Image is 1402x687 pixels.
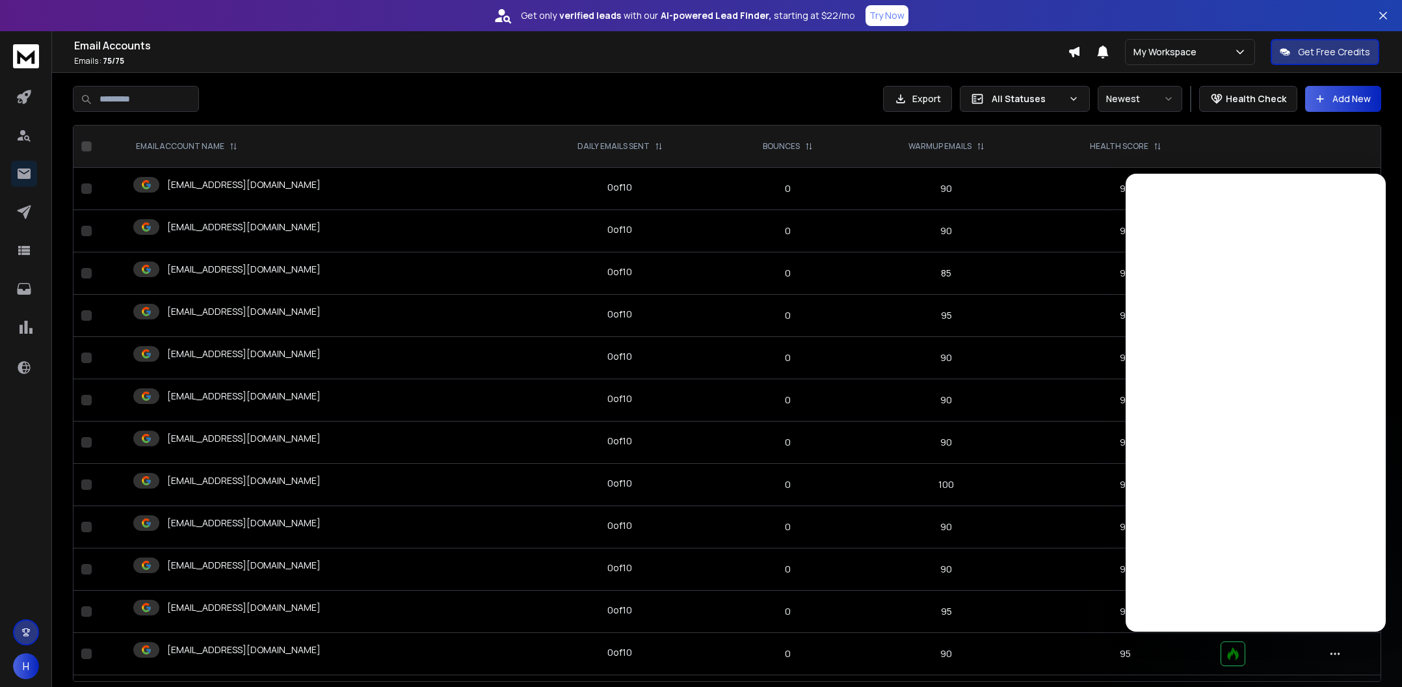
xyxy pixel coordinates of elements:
[1038,337,1213,379] td: 95
[661,9,771,22] strong: AI-powered Lead Finder,
[728,267,847,280] p: 0
[607,646,632,659] div: 0 of 10
[728,563,847,576] p: 0
[1271,39,1379,65] button: Get Free Credits
[1038,506,1213,548] td: 95
[908,141,972,152] p: WARMUP EMAILS
[167,601,321,614] p: [EMAIL_ADDRESS][DOMAIN_NAME]
[607,265,632,278] div: 0 of 10
[577,141,650,152] p: DAILY EMAILS SENT
[1038,633,1213,675] td: 95
[1355,642,1386,673] iframe: Intercom live chat
[13,653,39,679] button: H
[607,308,632,321] div: 0 of 10
[1038,295,1213,337] td: 95
[607,392,632,405] div: 0 of 10
[854,210,1038,252] td: 90
[1126,174,1386,632] iframe: Intercom live chat
[607,350,632,363] div: 0 of 10
[728,394,847,407] p: 0
[521,9,855,22] p: Get only with our starting at $22/mo
[607,519,632,532] div: 0 of 10
[728,436,847,449] p: 0
[607,181,632,194] div: 0 of 10
[167,643,321,656] p: [EMAIL_ADDRESS][DOMAIN_NAME]
[1298,46,1370,59] p: Get Free Credits
[854,295,1038,337] td: 95
[167,263,321,276] p: [EMAIL_ADDRESS][DOMAIN_NAME]
[883,86,952,112] button: Export
[13,44,39,68] img: logo
[74,56,1068,66] p: Emails :
[103,55,124,66] span: 75 / 75
[607,561,632,574] div: 0 of 10
[559,9,621,22] strong: verified leads
[854,337,1038,379] td: 90
[74,38,1068,53] h1: Email Accounts
[854,422,1038,464] td: 90
[728,605,847,618] p: 0
[607,223,632,236] div: 0 of 10
[167,221,321,234] p: [EMAIL_ADDRESS][DOMAIN_NAME]
[1038,422,1213,464] td: 95
[1199,86,1297,112] button: Health Check
[728,351,847,364] p: 0
[167,390,321,403] p: [EMAIL_ADDRESS][DOMAIN_NAME]
[854,633,1038,675] td: 90
[1038,464,1213,506] td: 95
[1038,548,1213,591] td: 95
[1098,86,1182,112] button: Newest
[167,178,321,191] p: [EMAIL_ADDRESS][DOMAIN_NAME]
[1038,210,1213,252] td: 95
[869,9,905,22] p: Try Now
[1038,252,1213,295] td: 95
[167,305,321,318] p: [EMAIL_ADDRESS][DOMAIN_NAME]
[854,506,1038,548] td: 90
[1090,141,1148,152] p: HEALTH SCORE
[728,182,847,195] p: 0
[607,477,632,490] div: 0 of 10
[1133,46,1202,59] p: My Workspace
[167,432,321,445] p: [EMAIL_ADDRESS][DOMAIN_NAME]
[167,474,321,487] p: [EMAIL_ADDRESS][DOMAIN_NAME]
[1226,92,1286,105] p: Health Check
[854,252,1038,295] td: 85
[728,520,847,533] p: 0
[167,347,321,360] p: [EMAIL_ADDRESS][DOMAIN_NAME]
[607,435,632,448] div: 0 of 10
[854,168,1038,210] td: 90
[607,604,632,617] div: 0 of 10
[854,591,1038,633] td: 95
[763,141,800,152] p: BOUNCES
[167,517,321,530] p: [EMAIL_ADDRESS][DOMAIN_NAME]
[1038,379,1213,422] td: 95
[854,548,1038,591] td: 90
[167,559,321,572] p: [EMAIL_ADDRESS][DOMAIN_NAME]
[866,5,908,26] button: Try Now
[728,224,847,237] p: 0
[728,309,847,322] p: 0
[1305,86,1381,112] button: Add New
[854,464,1038,506] td: 100
[728,647,847,660] p: 0
[728,478,847,491] p: 0
[854,379,1038,422] td: 90
[1038,168,1213,210] td: 95
[992,92,1063,105] p: All Statuses
[1038,591,1213,633] td: 95
[136,141,237,152] div: EMAIL ACCOUNT NAME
